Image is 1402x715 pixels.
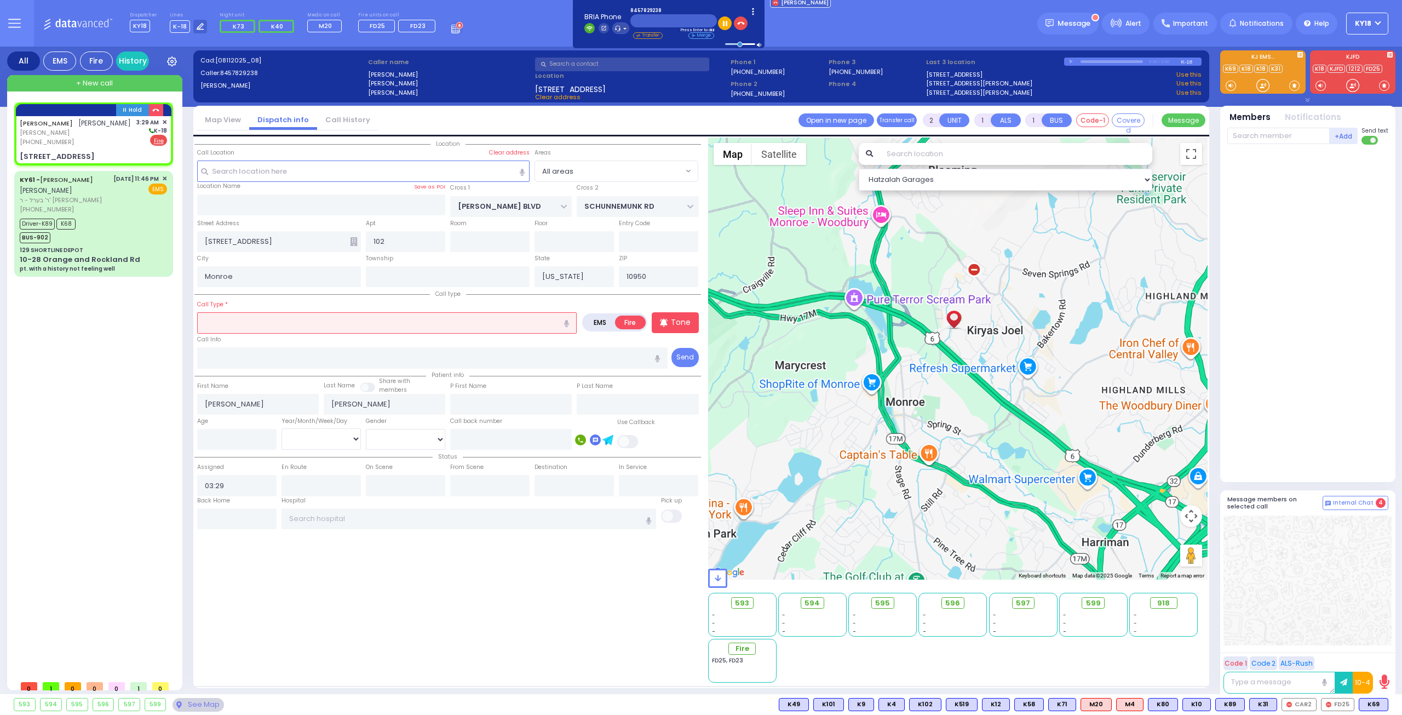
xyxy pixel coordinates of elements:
div: - [1134,611,1194,619]
img: red-radio-icon.svg [1326,702,1331,707]
div: K71 [1048,698,1076,711]
img: Logo [43,16,116,30]
span: - [853,627,856,636]
span: - [712,611,715,619]
div: BLS [1359,698,1388,711]
button: Message [1162,113,1205,127]
label: Clear address [489,148,530,157]
label: Use Callback [617,418,655,427]
div: BLS [909,698,941,711]
span: K40 [271,22,283,31]
button: ALS-Rush [1279,656,1314,670]
label: Entry Code [619,219,650,228]
label: Caller: [200,68,364,78]
label: ZIP [619,254,627,263]
span: BRIA Phone [584,12,630,22]
button: +Add [1330,128,1358,144]
span: All areas [542,166,573,177]
label: Medic on call [307,12,346,19]
div: M20 [1081,698,1112,711]
input: Search location [880,143,1153,165]
a: Use this [1176,88,1202,98]
span: Driver-K89 [20,219,55,230]
span: BUS-902 [20,232,50,243]
label: Room [450,219,467,228]
span: 8457829238 [630,8,717,14]
label: Call Info [197,335,221,344]
div: K519 [946,698,978,711]
span: 0 [65,682,81,690]
input: Search member [1227,128,1330,144]
img: message.svg [1045,19,1054,27]
label: P Last Name [577,382,613,391]
span: ר' בערל - ר' [PERSON_NAME] [20,196,110,205]
a: Use this [1176,70,1202,79]
span: Other building occupants [350,237,358,246]
span: Important [1173,19,1208,28]
label: Apt [366,219,376,228]
span: ✕ [162,174,167,184]
label: Location Name [197,182,240,191]
div: - [1134,627,1194,636]
label: Cross 2 [577,184,599,192]
a: History [116,52,149,71]
span: M20 [319,21,332,30]
label: City [197,254,209,263]
label: Call Type * [197,300,228,309]
div: BLS [779,698,809,711]
a: K69 [1223,65,1238,73]
span: - [782,627,785,636]
button: Drag Pegman onto the map to open Street View [1180,545,1202,567]
div: All [7,52,40,71]
span: - [712,627,715,636]
div: See map [173,698,224,712]
span: - [993,627,996,636]
div: K101 [813,698,844,711]
span: Message [1058,18,1090,29]
label: Save as POI [414,183,445,191]
label: [PHONE_NUMBER] [731,89,785,98]
span: KY18 [130,20,150,32]
div: K10 [1182,698,1211,711]
span: Phone 3 [829,58,923,67]
span: Status [433,453,463,461]
a: Open in new page [798,113,874,127]
label: Fire units on call [358,12,439,19]
label: First Name [197,382,228,391]
div: Fire [80,52,113,71]
div: BLS [1215,698,1245,711]
label: KJ EMS... [1220,54,1306,62]
button: Notifications [1285,111,1341,124]
div: Press Enter to dial [630,27,717,32]
span: - [853,619,856,627]
button: BUS [1042,113,1072,127]
button: Code 2 [1250,656,1277,670]
span: - [1063,627,1066,636]
span: - [923,611,926,619]
a: K18 [1313,65,1326,73]
label: Call back number [450,417,502,426]
label: Caller name [368,58,532,67]
input: Search a contact [535,58,709,71]
a: Call History [317,115,378,125]
span: Phone 4 [829,79,923,89]
label: [PERSON_NAME] [368,79,532,88]
label: From Scene [450,463,484,472]
label: Age [197,417,208,426]
span: 0 [87,682,103,690]
span: 1 [130,682,147,690]
div: K49 [779,698,809,711]
span: K68 [56,219,76,230]
span: 597 [1016,598,1030,609]
a: K31 [1269,65,1283,73]
span: 0 [108,682,125,690]
label: Dispatcher [130,12,157,19]
span: 0 [21,682,37,690]
span: FD23 [410,21,426,30]
a: [STREET_ADDRESS][PERSON_NAME] [926,79,1032,88]
button: Members [1229,111,1271,124]
span: 918 [1157,598,1170,609]
a: FD25 [1364,65,1382,73]
span: Internal Chat [1333,499,1374,507]
div: 10-28 Orange and Rockland Rd [20,254,140,265]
